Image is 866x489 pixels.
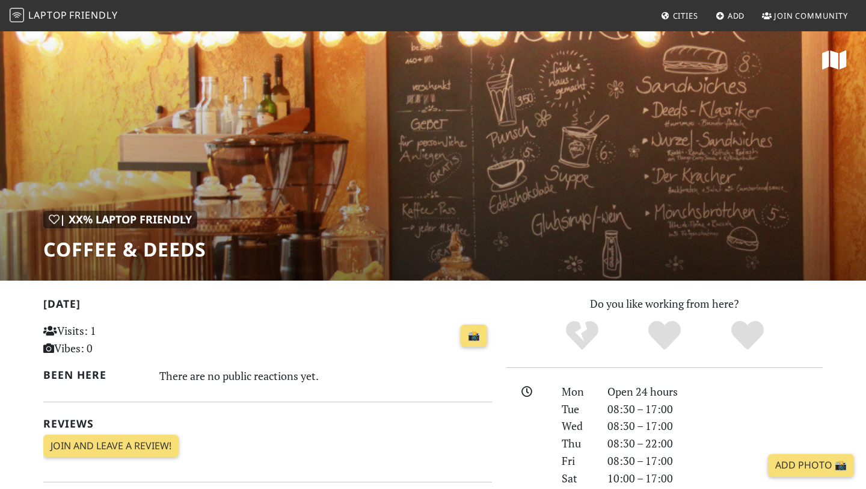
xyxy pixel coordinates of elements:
[554,383,600,400] div: Mon
[43,369,145,381] h2: Been here
[554,400,600,418] div: Tue
[554,452,600,470] div: Fri
[43,297,492,315] h2: [DATE]
[600,435,830,452] div: 08:30 – 22:00
[768,454,854,477] a: Add Photo 📸
[43,435,179,458] a: Join and leave a review!
[541,319,624,352] div: No
[10,5,118,26] a: LaptopFriendly LaptopFriendly
[623,319,706,352] div: Yes
[673,10,698,21] span: Cities
[706,319,789,352] div: Definitely!
[600,417,830,435] div: 08:30 – 17:00
[28,8,67,22] span: Laptop
[600,470,830,487] div: 10:00 – 17:00
[43,211,197,228] div: | XX% Laptop Friendly
[554,435,600,452] div: Thu
[600,383,830,400] div: Open 24 hours
[159,366,493,385] div: There are no public reactions yet.
[506,295,823,313] p: Do you like working from here?
[600,400,830,418] div: 08:30 – 17:00
[656,5,703,26] a: Cities
[554,470,600,487] div: Sat
[461,325,487,347] a: 📸
[43,417,492,430] h2: Reviews
[711,5,750,26] a: Add
[728,10,745,21] span: Add
[10,8,24,22] img: LaptopFriendly
[43,322,183,357] p: Visits: 1 Vibes: 0
[757,5,853,26] a: Join Community
[554,417,600,435] div: Wed
[43,238,206,261] h1: Coffee & Deeds
[69,8,117,22] span: Friendly
[774,10,848,21] span: Join Community
[600,452,830,470] div: 08:30 – 17:00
